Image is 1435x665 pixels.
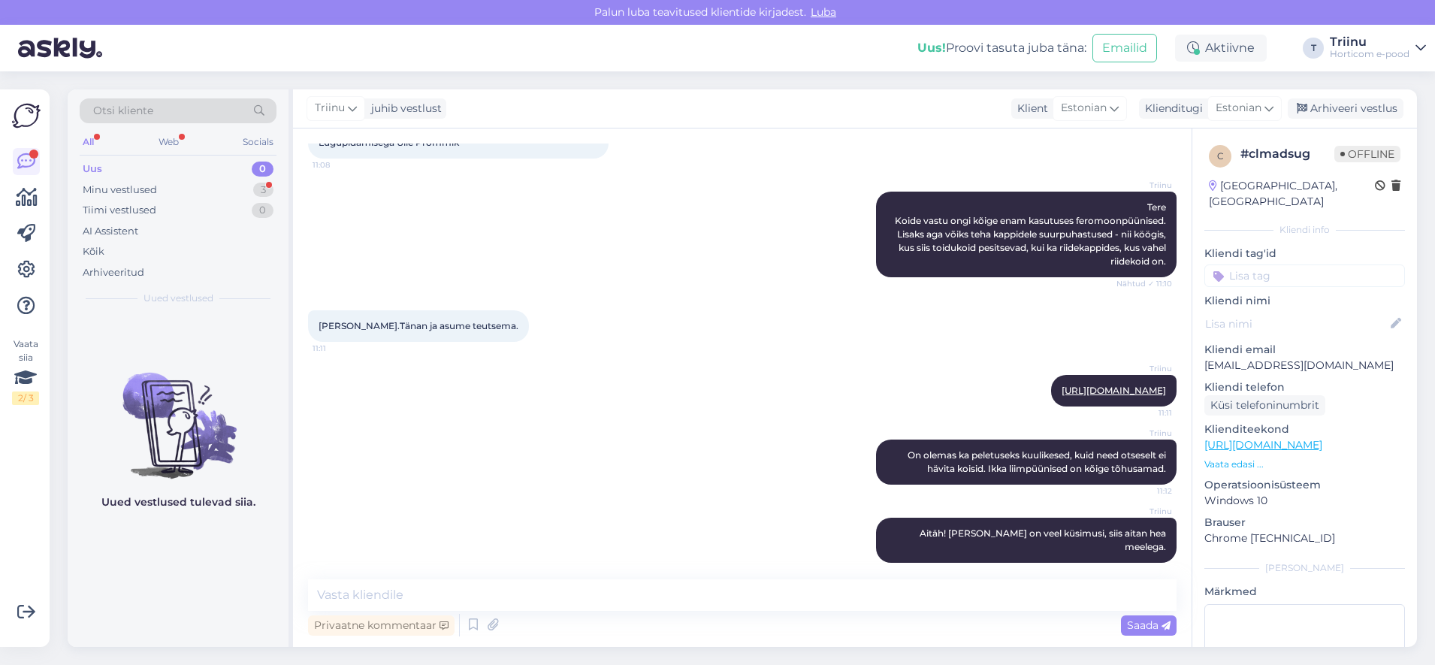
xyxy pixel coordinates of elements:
span: Nähtud ✓ 11:10 [1116,278,1172,289]
div: 3 [253,183,273,198]
div: Proovi tasuta juba täna: [917,39,1086,57]
div: Minu vestlused [83,183,157,198]
p: Kliendi nimi [1204,293,1405,309]
div: 0 [252,162,273,177]
a: [URL][DOMAIN_NAME] [1062,385,1166,396]
p: Chrome [TECHNICAL_ID] [1204,530,1405,546]
span: Aitäh! [PERSON_NAME] on veel küsimusi, siis aitan hea meelega. [920,527,1168,552]
div: [PERSON_NAME] [1204,561,1405,575]
div: Uus [83,162,102,177]
div: Arhiveeritud [83,265,144,280]
p: [EMAIL_ADDRESS][DOMAIN_NAME] [1204,358,1405,373]
span: Luba [806,5,841,19]
input: Lisa nimi [1205,316,1388,332]
div: Arhiveeri vestlus [1288,98,1403,119]
div: Triinu [1330,36,1409,48]
span: Offline [1334,146,1400,162]
div: juhib vestlust [365,101,442,116]
p: Brauser [1204,515,1405,530]
span: Estonian [1216,100,1261,116]
div: [GEOGRAPHIC_DATA], [GEOGRAPHIC_DATA] [1209,178,1375,210]
span: 11:12 [1116,485,1172,497]
span: Saada [1127,618,1171,632]
span: Triinu [1116,428,1172,439]
div: Web [156,132,182,152]
a: [URL][DOMAIN_NAME] [1204,438,1322,452]
input: Lisa tag [1204,264,1405,287]
span: 11:12 [1116,564,1172,575]
div: 2 / 3 [12,391,39,405]
p: Vaata edasi ... [1204,458,1405,471]
div: Privaatne kommentaar [308,615,455,636]
div: Kõik [83,244,104,259]
p: Klienditeekond [1204,422,1405,437]
div: AI Assistent [83,224,138,239]
div: All [80,132,97,152]
span: 11:11 [1116,407,1172,419]
a: TriinuHorticom e-pood [1330,36,1426,60]
div: Aktiivne [1175,35,1267,62]
span: Triinu [315,100,345,116]
div: Vaata siia [12,337,39,405]
img: No chats [68,346,289,481]
p: Windows 10 [1204,493,1405,509]
span: Triinu [1116,363,1172,374]
span: Tere Koide vastu ongi kõige enam kasutuses feromoonpüünised. Lisaks aga võiks teha kappidele suur... [895,201,1168,267]
p: Kliendi email [1204,342,1405,358]
p: Uued vestlused tulevad siia. [101,494,255,510]
div: Kliendi info [1204,223,1405,237]
div: Klient [1011,101,1048,116]
span: [PERSON_NAME].Tänan ja asume teutsema. [319,320,518,331]
span: Uued vestlused [143,292,213,305]
div: Socials [240,132,276,152]
span: Estonian [1061,100,1107,116]
p: Märkmed [1204,584,1405,600]
span: 11:11 [313,343,369,354]
span: 11:08 [313,159,369,171]
div: Küsi telefoninumbrit [1204,395,1325,416]
p: Kliendi tag'id [1204,246,1405,261]
div: Horticom e-pood [1330,48,1409,60]
div: T [1303,38,1324,59]
img: Askly Logo [12,101,41,130]
span: c [1217,150,1224,162]
p: Operatsioonisüsteem [1204,477,1405,493]
span: On olemas ka peletuseks kuulikesed, kuid need otseselt ei hävita koisid. Ikka liimpüünised on kõi... [908,449,1168,474]
div: 0 [252,203,273,218]
span: Triinu [1116,506,1172,517]
p: Kliendi telefon [1204,379,1405,395]
span: Otsi kliente [93,103,153,119]
div: # clmadsug [1240,145,1334,163]
b: Uus! [917,41,946,55]
span: Triinu [1116,180,1172,191]
button: Emailid [1092,34,1157,62]
div: Tiimi vestlused [83,203,156,218]
div: Klienditugi [1139,101,1203,116]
